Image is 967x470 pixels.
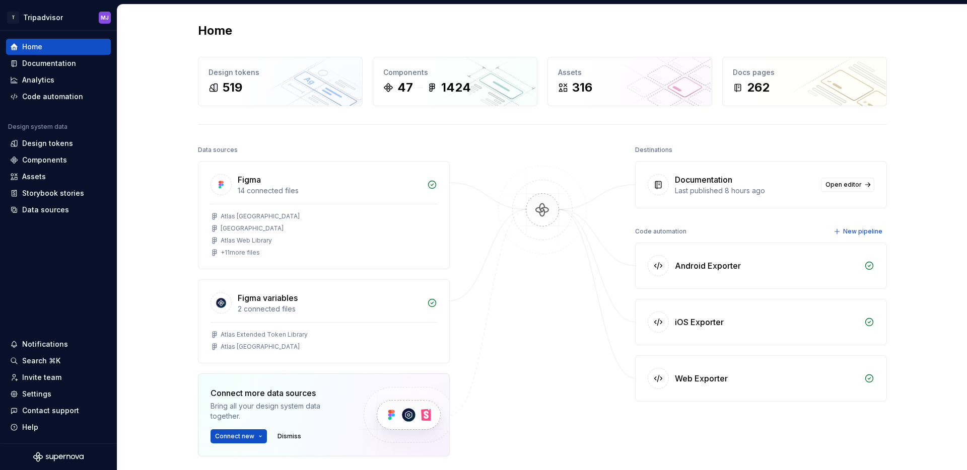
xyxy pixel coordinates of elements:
div: Atlas Extended Token Library [221,331,308,339]
div: Design system data [8,123,67,131]
span: Connect new [215,432,254,440]
a: Components471424 [373,57,537,106]
div: Bring all your design system data together. [211,401,347,421]
button: Search ⌘K [6,353,111,369]
div: Code automation [635,224,686,239]
a: Open editor [821,178,874,192]
div: Data sources [198,143,238,157]
div: Code automation [22,92,83,102]
a: Code automation [6,89,111,105]
div: [GEOGRAPHIC_DATA] [221,224,284,232]
div: 1424 [441,80,471,96]
a: Home [6,39,111,55]
div: Settings [22,389,51,399]
div: Figma [238,174,261,186]
div: Connect more data sources [211,387,347,399]
a: Design tokens [6,135,111,151]
div: 262 [747,80,770,96]
a: Assets316 [547,57,712,106]
div: 47 [397,80,413,96]
div: Android Exporter [675,260,741,272]
button: Contact support [6,403,111,419]
div: Notifications [22,339,68,349]
span: Dismiss [278,432,301,440]
div: Design tokens [22,138,73,148]
div: MJ [101,14,109,22]
div: 14 connected files [238,186,421,196]
div: Contact support [22,406,79,416]
div: Components [383,67,527,77]
a: Components [6,152,111,168]
div: Search ⌘K [22,356,60,366]
div: Documentation [675,174,732,186]
a: Design tokens519 [198,57,363,106]
div: Assets [558,67,702,77]
div: Assets [22,172,46,182]
div: Destinations [635,143,672,157]
div: Data sources [22,205,69,215]
button: New pipeline [831,224,887,239]
a: Data sources [6,202,111,218]
svg: Supernova Logo [33,452,84,462]
a: Invite team [6,369,111,385]
a: Figma variables2 connected filesAtlas Extended Token LibraryAtlas [GEOGRAPHIC_DATA] [198,279,450,363]
div: + 11 more files [221,249,260,257]
div: Help [22,422,38,432]
span: New pipeline [843,227,882,236]
div: Tripadvisor [23,13,63,23]
div: Storybook stories [22,188,84,198]
div: Home [22,42,42,52]
div: iOS Exporter [675,316,724,328]
button: TTripadvisorMJ [2,7,115,28]
a: Analytics [6,72,111,88]
div: Atlas [GEOGRAPHIC_DATA] [221,212,300,220]
span: Open editor [825,181,862,189]
a: Documentation [6,55,111,71]
button: Dismiss [273,429,306,443]
a: Settings [6,386,111,402]
div: Documentation [22,58,76,68]
div: Atlas [GEOGRAPHIC_DATA] [221,343,300,351]
button: Connect new [211,429,267,443]
a: Figma14 connected filesAtlas [GEOGRAPHIC_DATA][GEOGRAPHIC_DATA]Atlas Web Library+11more files [198,161,450,269]
div: Design tokens [209,67,352,77]
div: Analytics [22,75,54,85]
a: Storybook stories [6,185,111,201]
div: Components [22,155,67,165]
button: Help [6,419,111,435]
div: Docs pages [733,67,876,77]
div: T [7,12,19,24]
div: 2 connected files [238,304,421,314]
div: 519 [223,80,242,96]
div: 316 [572,80,592,96]
div: Web Exporter [675,372,728,384]
div: Invite team [22,372,61,382]
button: Notifications [6,336,111,352]
a: Docs pages262 [722,57,887,106]
div: Last published 8 hours ago [675,186,815,196]
a: Assets [6,169,111,185]
div: Figma variables [238,292,298,304]
div: Atlas Web Library [221,237,272,245]
h2: Home [198,23,232,39]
